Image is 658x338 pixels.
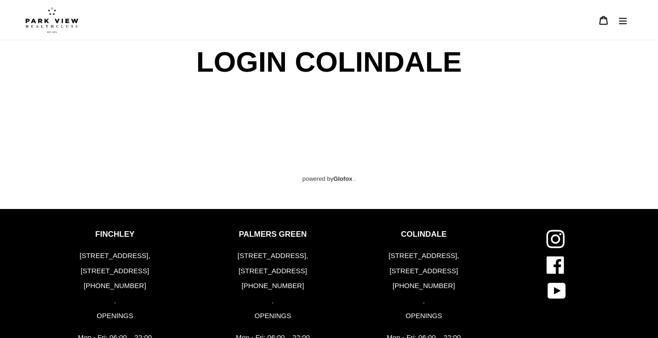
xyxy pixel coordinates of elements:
[78,281,153,291] p: [PHONE_NUMBER]
[235,230,311,239] p: PALMERS GREEN
[78,266,153,277] p: [STREET_ADDRESS]
[235,296,311,307] p: .
[386,251,462,261] p: [STREET_ADDRESS],
[386,281,462,291] p: [PHONE_NUMBER]
[613,10,633,30] button: Menu
[78,251,153,261] p: [STREET_ADDRESS],
[235,251,311,261] p: [STREET_ADDRESS],
[386,266,462,277] p: [STREET_ADDRESS]
[386,230,462,239] p: COLINDALE
[194,40,464,84] span: LOGIN COLINDALE
[333,175,352,182] a: Glofox
[386,311,462,321] p: OPENINGS
[78,311,153,321] p: OPENINGS
[235,266,311,277] p: [STREET_ADDRESS]
[78,296,153,307] p: .
[78,230,153,239] p: FINCHLEY
[386,296,462,307] p: .
[235,311,311,321] p: OPENINGS
[235,281,311,291] p: [PHONE_NUMBER]
[25,7,78,33] img: Park view health clubs is a gym near you.
[78,84,581,184] div: powered by .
